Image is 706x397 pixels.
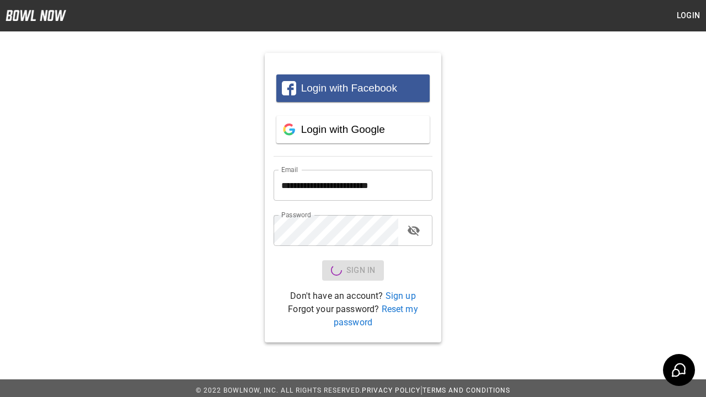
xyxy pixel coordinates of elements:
[403,219,425,242] button: toggle password visibility
[386,291,416,301] a: Sign up
[276,116,430,143] button: Login with Google
[301,82,397,94] span: Login with Facebook
[196,387,362,394] span: © 2022 BowlNow, Inc. All Rights Reserved.
[671,6,706,26] button: Login
[276,74,430,102] button: Login with Facebook
[422,387,510,394] a: Terms and Conditions
[274,289,432,303] p: Don't have an account?
[274,303,432,329] p: Forgot your password?
[6,10,66,21] img: logo
[301,124,385,135] span: Login with Google
[334,304,418,328] a: Reset my password
[362,387,420,394] a: Privacy Policy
